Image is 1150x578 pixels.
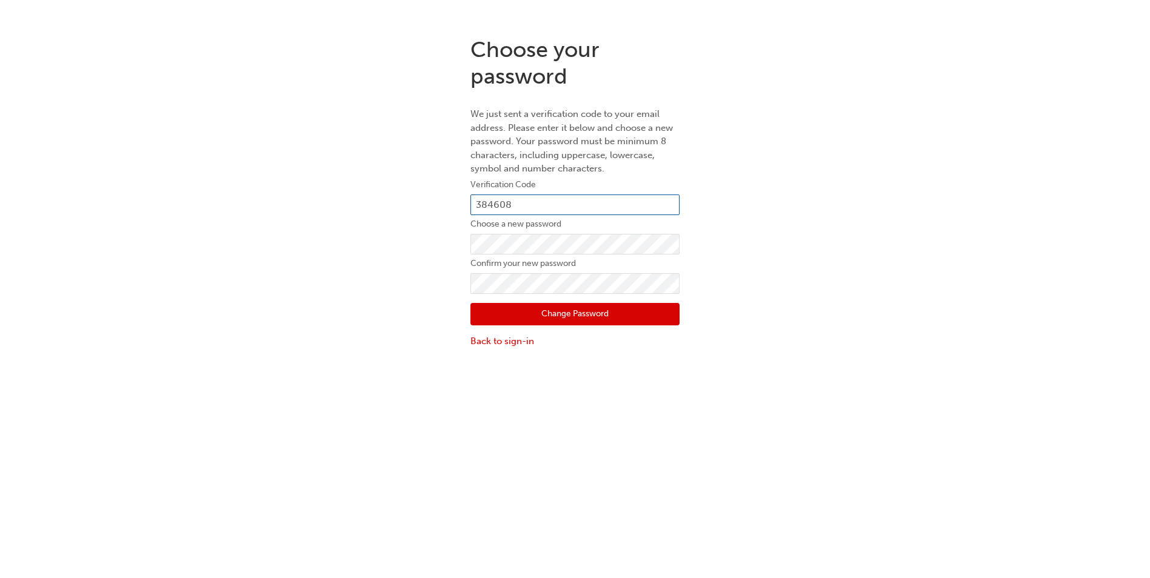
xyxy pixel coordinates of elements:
h1: Choose your password [470,36,680,89]
a: Back to sign-in [470,334,680,348]
label: Verification Code [470,178,680,192]
label: Choose a new password [470,217,680,231]
label: Confirm your new password [470,256,680,271]
input: e.g. 123456 [470,194,680,215]
button: Change Password [470,303,680,326]
p: We just sent a verification code to your email address. Please enter it below and choose a new pa... [470,107,680,176]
